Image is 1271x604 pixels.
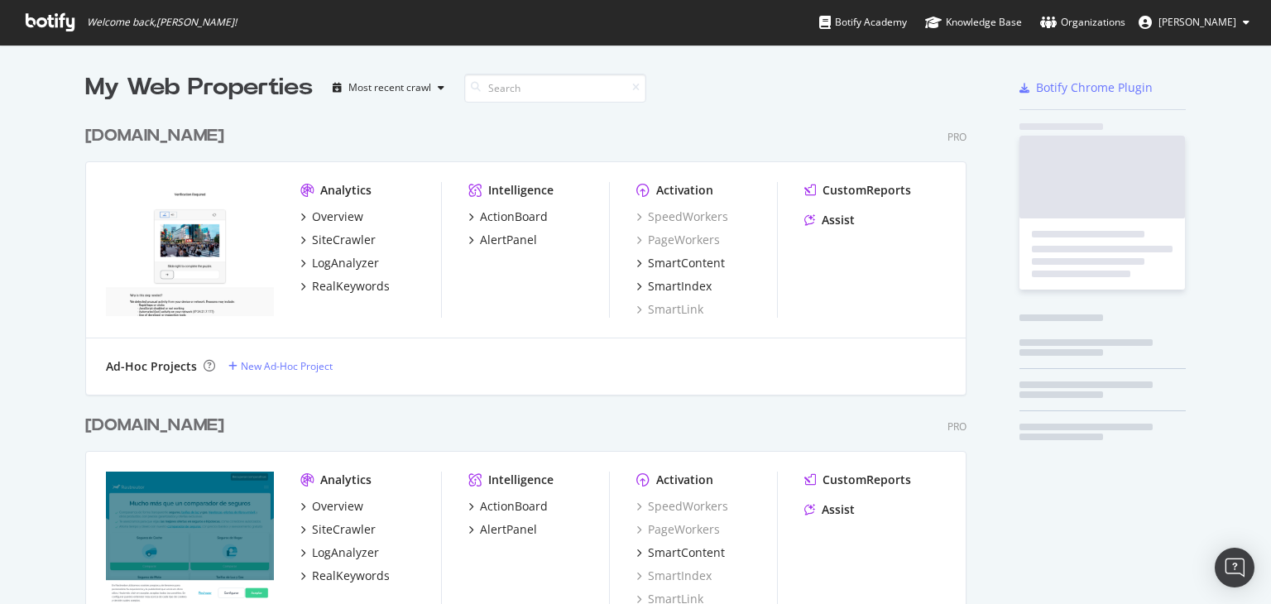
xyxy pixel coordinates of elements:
[636,255,725,271] a: SmartContent
[241,359,333,373] div: New Ad-Hoc Project
[648,544,725,561] div: SmartContent
[85,124,231,148] a: [DOMAIN_NAME]
[85,414,231,438] a: [DOMAIN_NAME]
[804,501,855,518] a: Assist
[636,232,720,248] a: PageWorkers
[1040,14,1125,31] div: Organizations
[636,209,728,225] a: SpeedWorkers
[480,232,537,248] div: AlertPanel
[300,232,376,248] a: SiteCrawler
[656,472,713,488] div: Activation
[947,419,966,434] div: Pro
[636,498,728,515] a: SpeedWorkers
[300,498,363,515] a: Overview
[823,472,911,488] div: CustomReports
[636,568,712,584] a: SmartIndex
[300,278,390,295] a: RealKeywords
[480,521,537,538] div: AlertPanel
[947,130,966,144] div: Pro
[819,14,907,31] div: Botify Academy
[1125,9,1263,36] button: [PERSON_NAME]
[468,209,548,225] a: ActionBoard
[320,472,372,488] div: Analytics
[822,212,855,228] div: Assist
[312,568,390,584] div: RealKeywords
[804,182,911,199] a: CustomReports
[464,74,646,103] input: Search
[106,182,274,316] img: sostariffe.it
[320,182,372,199] div: Analytics
[468,521,537,538] a: AlertPanel
[468,498,548,515] a: ActionBoard
[85,71,313,104] div: My Web Properties
[85,124,224,148] div: [DOMAIN_NAME]
[1215,548,1254,587] div: Open Intercom Messenger
[85,414,224,438] div: [DOMAIN_NAME]
[636,544,725,561] a: SmartContent
[488,472,554,488] div: Intelligence
[312,232,376,248] div: SiteCrawler
[925,14,1022,31] div: Knowledge Base
[480,209,548,225] div: ActionBoard
[468,232,537,248] a: AlertPanel
[312,498,363,515] div: Overview
[1036,79,1153,96] div: Botify Chrome Plugin
[300,521,376,538] a: SiteCrawler
[300,568,390,584] a: RealKeywords
[636,278,712,295] a: SmartIndex
[656,182,713,199] div: Activation
[228,359,333,373] a: New Ad-Hoc Project
[823,182,911,199] div: CustomReports
[348,83,431,93] div: Most recent crawl
[87,16,237,29] span: Welcome back, [PERSON_NAME] !
[326,74,451,101] button: Most recent crawl
[312,278,390,295] div: RealKeywords
[300,255,379,271] a: LogAnalyzer
[312,521,376,538] div: SiteCrawler
[312,209,363,225] div: Overview
[480,498,548,515] div: ActionBoard
[636,521,720,538] a: PageWorkers
[1158,15,1236,29] span: Marta Plaza
[804,472,911,488] a: CustomReports
[648,255,725,271] div: SmartContent
[636,301,703,318] a: SmartLink
[1019,79,1153,96] a: Botify Chrome Plugin
[822,501,855,518] div: Assist
[312,255,379,271] div: LogAnalyzer
[300,209,363,225] a: Overview
[804,212,855,228] a: Assist
[312,544,379,561] div: LogAnalyzer
[648,278,712,295] div: SmartIndex
[300,544,379,561] a: LogAnalyzer
[106,358,197,375] div: Ad-Hoc Projects
[488,182,554,199] div: Intelligence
